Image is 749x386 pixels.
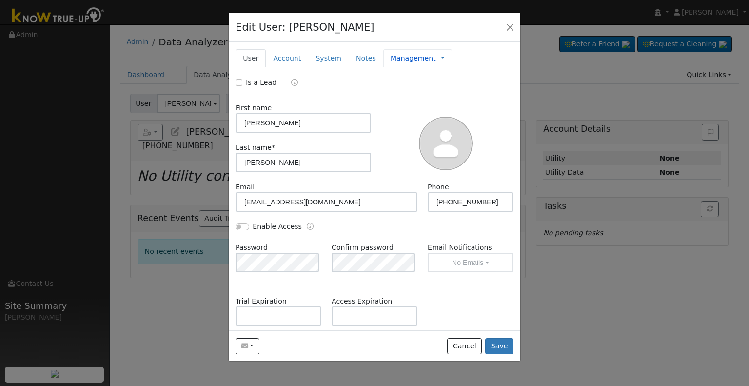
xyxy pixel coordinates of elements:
[332,296,392,306] label: Access Expiration
[332,243,394,253] label: Confirm password
[308,49,349,67] a: System
[236,103,272,113] label: First name
[349,49,383,67] a: Notes
[307,222,314,233] a: Enable Access
[272,143,275,151] span: Required
[253,222,302,232] label: Enable Access
[236,49,266,67] a: User
[236,243,268,253] label: Password
[236,296,287,306] label: Trial Expiration
[266,49,308,67] a: Account
[428,182,449,192] label: Phone
[284,78,298,89] a: Lead
[236,79,242,86] input: Is a Lead
[428,243,513,253] label: Email Notifications
[485,338,513,355] button: Save
[236,142,275,153] label: Last name
[236,338,259,355] button: jocolosh@gmail.com
[236,20,374,35] h4: Edit User: [PERSON_NAME]
[236,182,255,192] label: Email
[246,78,276,88] label: Is a Lead
[391,53,436,63] a: Management
[447,338,482,355] button: Cancel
